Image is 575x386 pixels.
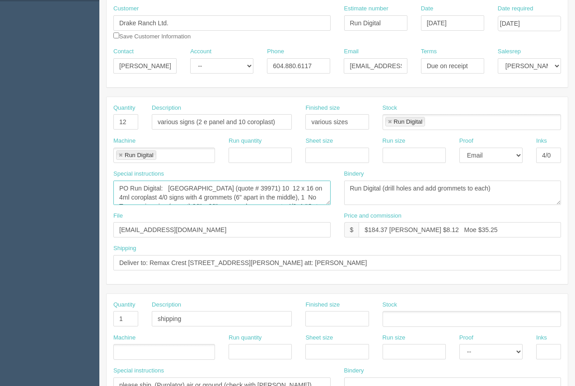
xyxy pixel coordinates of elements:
[152,301,181,309] label: Description
[113,367,164,375] label: Special instructions
[113,334,136,342] label: Machine
[394,119,423,125] div: Run Digital
[536,137,547,145] label: Inks
[113,15,331,31] input: Enter customer name
[498,47,521,56] label: Salesrep
[305,104,340,112] label: Finished size
[459,334,473,342] label: Proof
[383,137,406,145] label: Run size
[305,334,333,342] label: Sheet size
[383,301,397,309] label: Stock
[113,5,331,41] div: Save Customer Information
[344,222,359,237] div: $
[344,212,402,220] label: Price and commission
[421,5,433,13] label: Date
[152,104,181,112] label: Description
[113,47,134,56] label: Contact
[229,137,262,145] label: Run quantity
[344,5,388,13] label: Estimate number
[113,301,135,309] label: Quantity
[344,170,364,178] label: Bindery
[113,5,139,13] label: Customer
[267,47,284,56] label: Phone
[498,5,533,13] label: Date required
[383,334,406,342] label: Run size
[113,244,136,253] label: Shipping
[113,212,123,220] label: File
[305,137,333,145] label: Sheet size
[229,334,262,342] label: Run quantity
[344,367,364,375] label: Bindery
[113,181,331,205] textarea: PO Run Digital: [GEOGRAPHIC_DATA] (quote # 39971) 10 12 x 16 on 4ml coroplast 4/0 signs with 4 gr...
[190,47,211,56] label: Account
[125,152,154,158] div: Run Digital
[344,47,359,56] label: Email
[113,104,135,112] label: Quantity
[305,301,340,309] label: Finished size
[536,334,547,342] label: Inks
[421,47,437,56] label: Terms
[383,104,397,112] label: Stock
[459,137,473,145] label: Proof
[344,181,561,205] textarea: Run Digital (drill holes and add grommets to each)
[113,137,136,145] label: Machine
[113,170,164,178] label: Special instructions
